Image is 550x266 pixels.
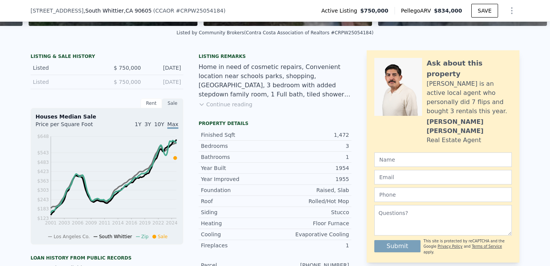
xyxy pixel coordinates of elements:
tspan: 2016 [126,220,137,226]
div: Listed [33,64,101,72]
div: Rent [141,98,162,108]
div: Price per Square Foot [36,120,107,133]
span: Los Angeles Co. [53,234,90,239]
div: Heating [201,220,275,227]
div: Finished Sqft [201,131,275,139]
span: CCAOR [155,8,175,14]
span: $ 750,000 [114,79,141,85]
tspan: $543 [37,150,49,155]
tspan: $423 [37,169,49,174]
div: Bedrooms [201,142,275,150]
div: [PERSON_NAME] is an active local agent who personally did 7 flips and bought 3 rentals this year. [427,79,512,116]
div: Ask about this property [427,58,512,79]
a: Terms of Service [472,244,502,248]
span: 3Y [144,121,151,127]
div: This site is protected by reCAPTCHA and the Google and apply. [424,239,512,255]
tspan: $123 [37,216,49,221]
input: Phone [374,187,512,202]
div: Roof [201,197,275,205]
span: [STREET_ADDRESS] [31,7,84,14]
div: Home in need of cosmetic repairs, Convenient location near schools parks, shopping, [GEOGRAPHIC_D... [199,62,351,99]
span: Max [167,121,178,129]
tspan: $648 [37,134,49,139]
span: Pellego ARV [401,7,434,14]
span: 1Y [135,121,141,127]
tspan: $483 [37,160,49,165]
div: Sale [162,98,183,108]
span: South Whittier [99,234,132,239]
div: Year Improved [201,175,275,183]
span: Sale [158,234,168,239]
div: Fireplaces [201,242,275,249]
tspan: $183 [37,206,49,212]
div: Loan history from public records [31,255,183,261]
div: LISTING & SALE HISTORY [31,53,183,61]
button: Show Options [504,3,519,18]
tspan: 2024 [166,220,178,226]
button: Continue reading [199,101,252,108]
span: $ 750,000 [114,65,141,71]
tspan: 2014 [112,220,124,226]
button: Submit [374,240,421,252]
input: Name [374,152,512,167]
div: Year Built [201,164,275,172]
span: $834,000 [434,8,462,14]
div: Property details [199,120,351,127]
div: [DATE] [147,78,181,86]
div: Listing remarks [199,53,351,59]
button: SAVE [471,4,498,18]
div: Siding [201,208,275,216]
tspan: $243 [37,197,49,202]
tspan: 2019 [139,220,151,226]
div: Floor Furnace [275,220,349,227]
div: Real Estate Agent [427,136,481,145]
div: 1955 [275,175,349,183]
div: Raised, Slab [275,186,349,194]
span: , CA 90605 [124,8,152,14]
a: Privacy Policy [438,244,463,248]
tspan: $363 [37,178,49,184]
div: Listed [33,78,101,86]
span: Active Listing [321,7,360,14]
div: Rolled/Hot Mop [275,197,349,205]
div: Bathrooms [201,153,275,161]
span: 10Y [154,121,164,127]
div: [PERSON_NAME] [PERSON_NAME] [427,117,512,136]
div: 1 [275,153,349,161]
input: Email [374,170,512,184]
span: , South Whittier [84,7,152,14]
div: Stucco [275,208,349,216]
div: 1 [275,242,349,249]
span: # CRPW25054184 [176,8,223,14]
div: Listed by Community Brokers (Contra Costa Association of Realtors #CRPW25054184) [176,30,374,35]
div: ( ) [153,7,225,14]
tspan: 2022 [152,220,164,226]
tspan: $303 [37,187,49,193]
div: Foundation [201,186,275,194]
tspan: 2003 [58,220,70,226]
div: 3 [275,142,349,150]
span: Zip [141,234,149,239]
div: 1,472 [275,131,349,139]
tspan: 2011 [99,220,110,226]
div: Evaporative Cooling [275,231,349,238]
div: [DATE] [147,64,181,72]
div: Houses Median Sale [36,113,178,120]
tspan: 2006 [72,220,84,226]
tspan: 2001 [45,220,57,226]
tspan: 2009 [85,220,97,226]
div: 1954 [275,164,349,172]
div: Cooling [201,231,275,238]
span: $750,000 [360,7,388,14]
